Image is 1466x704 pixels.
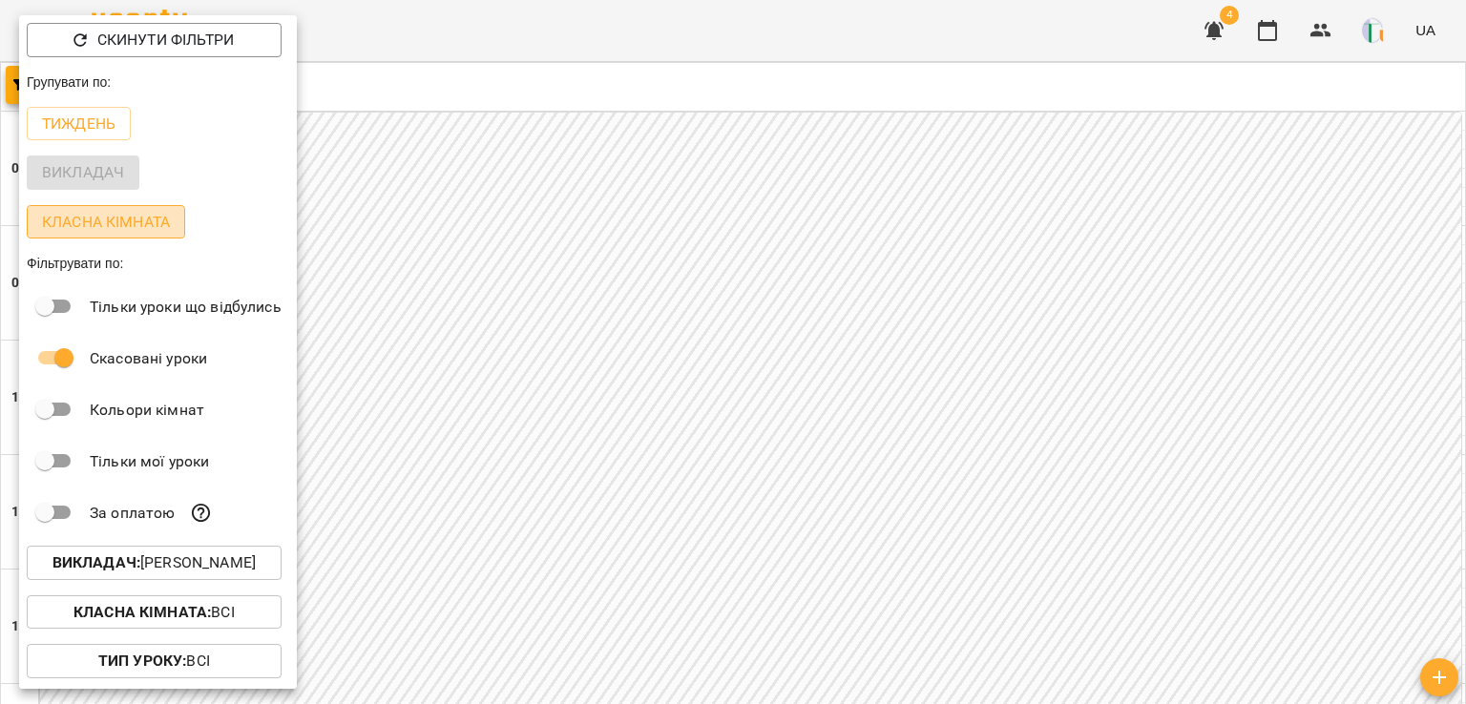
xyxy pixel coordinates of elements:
[42,211,170,234] p: Класна кімната
[52,551,256,574] p: [PERSON_NAME]
[27,546,282,580] button: Викладач:[PERSON_NAME]
[27,205,185,239] button: Класна кімната
[19,246,297,280] div: Фільтрувати по:
[27,23,282,57] button: Скинути фільтри
[90,399,204,422] p: Кольори кімнат
[90,450,209,473] p: Тільки мої уроки
[73,603,211,621] b: Класна кімната :
[42,113,115,135] p: Тиждень
[27,595,282,630] button: Класна кімната:Всі
[90,502,175,525] p: За оплатою
[98,652,186,670] b: Тип Уроку :
[73,601,235,624] p: Всі
[90,347,207,370] p: Скасовані уроки
[27,107,131,141] button: Тиждень
[27,644,282,678] button: Тип Уроку:Всі
[97,29,234,52] p: Скинути фільтри
[19,65,297,99] div: Групувати по:
[52,553,140,571] b: Викладач :
[90,296,282,319] p: Тільки уроки що відбулись
[98,650,210,673] p: Всі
